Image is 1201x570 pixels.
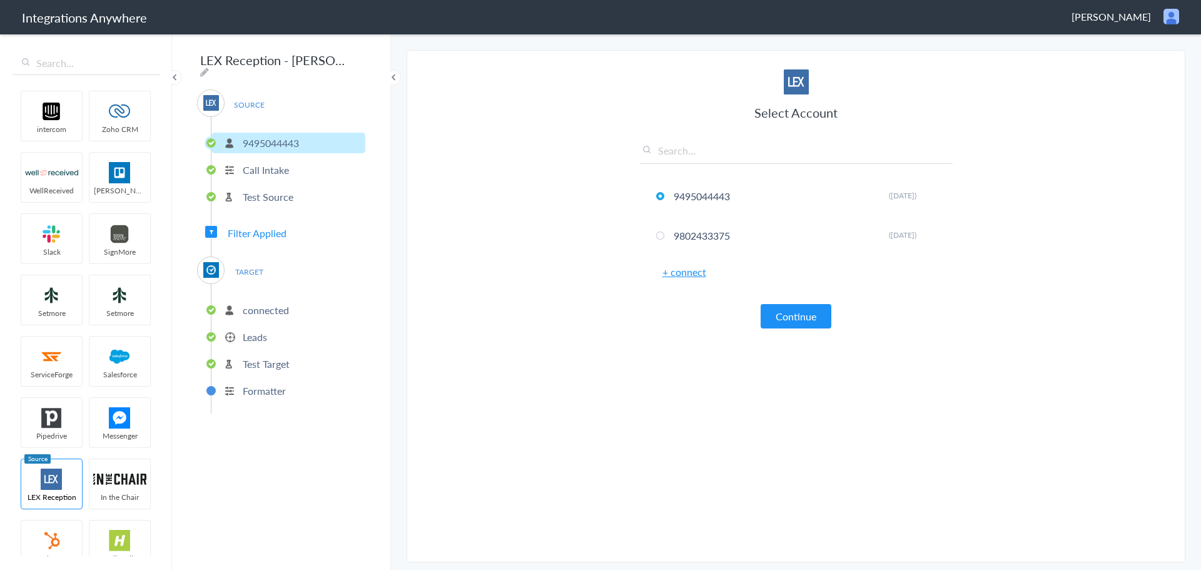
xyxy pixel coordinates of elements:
[889,190,916,201] span: ([DATE])
[243,136,299,150] p: 9495044443
[1163,9,1179,24] img: user.png
[243,303,289,317] p: connected
[13,51,160,75] input: Search...
[89,369,150,380] span: Salesforce
[761,304,831,328] button: Continue
[21,553,82,564] span: HubSpot
[225,263,273,280] span: TARGET
[25,346,78,367] img: serviceforge-icon.png
[640,143,953,164] input: Search...
[662,265,706,279] a: + connect
[784,69,809,94] img: lex-app-logo.svg
[25,162,78,183] img: wr-logo.svg
[25,223,78,245] img: slack-logo.svg
[93,101,146,122] img: zoho-logo.svg
[25,469,78,490] img: lex-app-logo.svg
[89,185,150,196] span: [PERSON_NAME]
[93,469,146,490] img: inch-logo.svg
[25,530,78,551] img: hubspot-logo.svg
[89,430,150,441] span: Messenger
[203,95,219,111] img: lex-app-logo.svg
[93,346,146,367] img: salesforce-logo.svg
[243,384,286,398] p: Formatter
[243,357,290,371] p: Test Target
[21,124,82,135] span: intercom
[243,330,267,344] p: Leads
[889,230,916,240] span: ([DATE])
[93,285,146,306] img: setmoreNew.jpg
[89,124,150,135] span: Zoho CRM
[89,492,150,502] span: In the Chair
[21,492,82,502] span: LEX Reception
[1072,9,1151,24] span: [PERSON_NAME]
[89,247,150,257] span: SignMore
[228,226,286,240] span: Filter Applied
[21,185,82,196] span: WellReceived
[93,407,146,429] img: FBM.png
[21,369,82,380] span: ServiceForge
[243,163,289,177] p: Call Intake
[21,247,82,257] span: Slack
[225,96,273,113] span: SOURCE
[25,101,78,122] img: intercom-logo.svg
[21,308,82,318] span: Setmore
[22,9,147,26] h1: Integrations Anywhere
[25,407,78,429] img: pipedrive.png
[93,223,146,245] img: signmore-logo.png
[21,430,82,441] span: Pipedrive
[93,162,146,183] img: trello.png
[203,262,219,278] img: Clio.jpg
[93,530,146,551] img: hs-app-logo.svg
[89,553,150,564] span: HelloSells
[243,190,293,204] p: Test Source
[640,104,953,121] h3: Select Account
[25,285,78,306] img: setmoreNew.jpg
[89,308,150,318] span: Setmore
